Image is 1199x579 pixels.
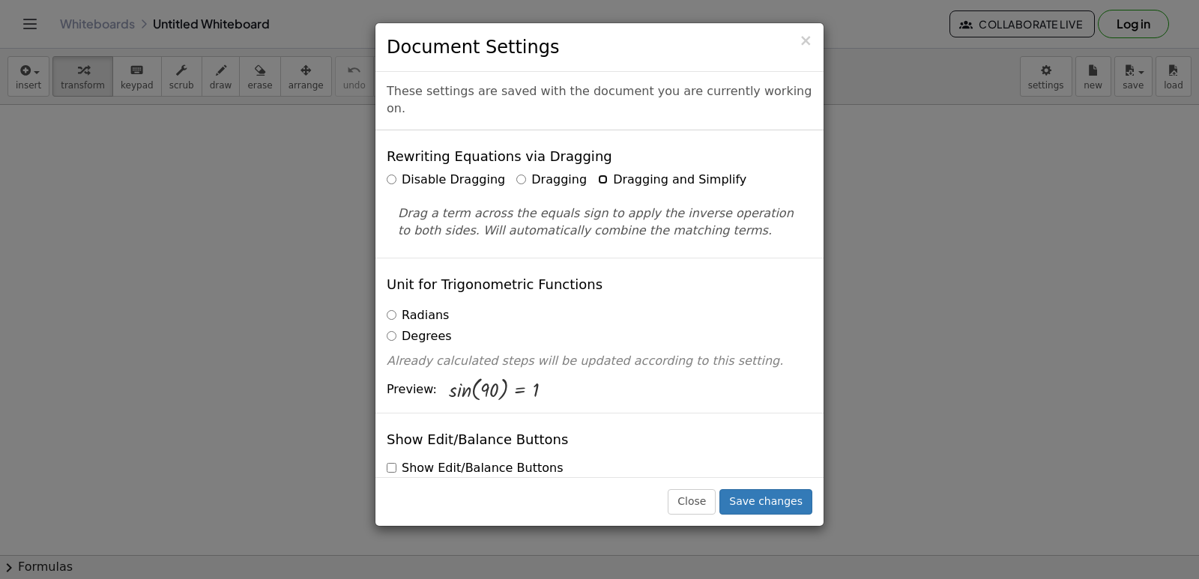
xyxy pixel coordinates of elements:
[387,460,563,477] label: Show Edit/Balance Buttons
[387,277,602,292] h4: Unit for Trigonometric Functions
[387,463,396,473] input: Show Edit/Balance Buttons
[387,310,396,320] input: Radians
[387,331,396,341] input: Degrees
[668,489,716,515] button: Close
[387,34,812,60] h3: Document Settings
[387,353,812,370] p: Already calculated steps will be updated according to this setting.
[516,175,526,184] input: Dragging
[799,33,812,49] button: Close
[387,381,437,398] span: Preview:
[398,205,801,240] p: Drag a term across the equals sign to apply the inverse operation to both sides. Will automatical...
[387,172,505,189] label: Disable Dragging
[799,31,812,49] span: ×
[516,172,587,189] label: Dragging
[387,149,612,164] h4: Rewriting Equations via Dragging
[719,489,812,515] button: Save changes
[375,72,824,130] div: These settings are saved with the document you are currently working on.
[598,172,746,189] label: Dragging and Simplify
[387,307,449,324] label: Radians
[387,432,568,447] h4: Show Edit/Balance Buttons
[387,328,452,345] label: Degrees
[387,175,396,184] input: Disable Dragging
[598,175,608,184] input: Dragging and Simplify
